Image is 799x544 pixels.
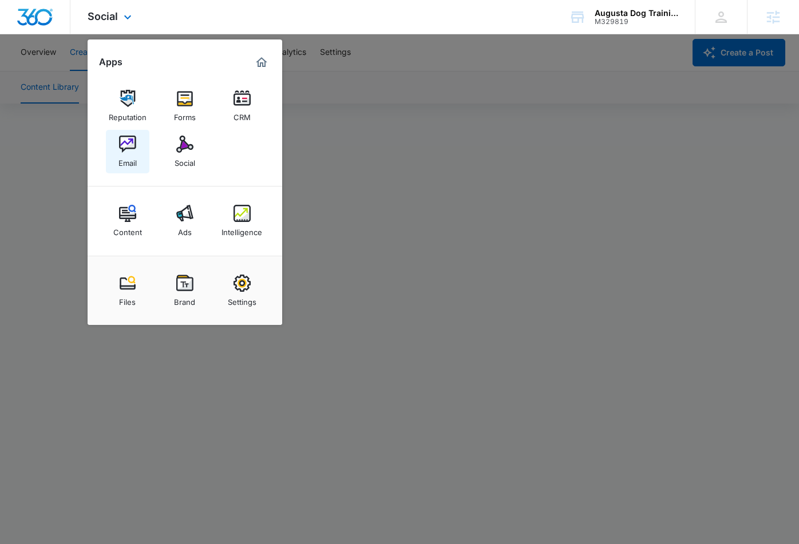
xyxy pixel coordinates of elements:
[174,107,196,122] div: Forms
[252,53,271,72] a: Marketing 360® Dashboard
[220,269,264,312] a: Settings
[175,153,195,168] div: Social
[113,222,142,237] div: Content
[163,199,207,243] a: Ads
[106,130,149,173] a: Email
[163,84,207,128] a: Forms
[228,292,256,307] div: Settings
[220,199,264,243] a: Intelligence
[106,199,149,243] a: Content
[174,292,195,307] div: Brand
[118,153,137,168] div: Email
[163,269,207,312] a: Brand
[106,269,149,312] a: Files
[595,9,678,18] div: account name
[595,18,678,26] div: account id
[106,84,149,128] a: Reputation
[221,222,262,237] div: Intelligence
[220,84,264,128] a: CRM
[163,130,207,173] a: Social
[119,292,136,307] div: Files
[99,57,122,67] h2: Apps
[178,222,192,237] div: Ads
[234,107,251,122] div: CRM
[109,107,147,122] div: Reputation
[88,10,118,22] span: Social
